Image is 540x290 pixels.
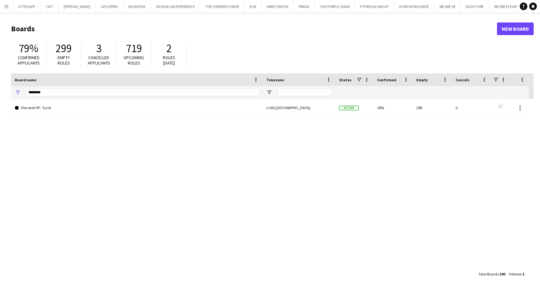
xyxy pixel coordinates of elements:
[489,0,525,13] button: WE ARE ELEVATE
[123,0,151,13] button: BONAFIDE
[200,0,245,13] button: THE OWNERS FORUM
[96,0,123,13] button: GES/SPIRO
[355,0,394,13] button: ITP MEDIA GROUP
[461,0,489,13] button: AUDITOIRE
[15,89,21,95] button: Open Filter Menu
[266,89,272,95] button: Open Filter Menu
[88,55,110,66] span: Cancelled applicants
[17,55,40,66] span: Confirmed applicants
[434,0,461,13] button: WE ARE 54
[126,41,142,55] span: 719
[315,0,355,13] button: THE PURPLE CHAIR
[500,272,505,276] span: 190
[497,22,534,35] a: New Board
[294,0,315,13] button: PRADA
[339,106,359,110] span: Active
[96,41,102,55] span: 3
[373,99,413,116] div: 28%
[509,272,521,276] span: Filtered
[266,77,284,82] span: Timezone
[278,89,332,96] input: Timezone Filter Input
[15,99,259,117] a: Elevated XP - Tural
[151,0,200,13] button: DESIGN LAB EXPERIENCE
[478,272,499,276] span: Total Boards
[56,41,72,55] span: 299
[58,55,70,66] span: Empty roles
[263,99,335,116] div: (+03) [GEOGRAPHIC_DATA]
[163,55,175,66] span: Roles [DATE]
[166,41,172,55] span: 2
[26,89,259,96] input: Board name Filter Input
[522,272,524,276] span: 1
[394,0,434,13] button: IVORY WORLDWIDE
[456,77,469,82] span: Cancels
[124,55,144,66] span: Upcoming roles
[59,0,96,13] button: [PERSON_NAME]
[509,268,524,280] div: :
[13,0,40,13] button: CITYSCAPE
[245,0,262,13] button: ELM
[478,268,505,280] div: :
[377,77,396,82] span: Confirmed
[339,77,351,82] span: Status
[11,24,497,34] h1: Boards
[413,99,452,116] div: 288
[452,99,491,116] div: 0
[15,77,36,82] span: Board name
[416,77,428,82] span: Empty
[40,0,59,13] button: TAIT
[19,41,38,55] span: 79%
[262,0,294,13] button: SWEETWATER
